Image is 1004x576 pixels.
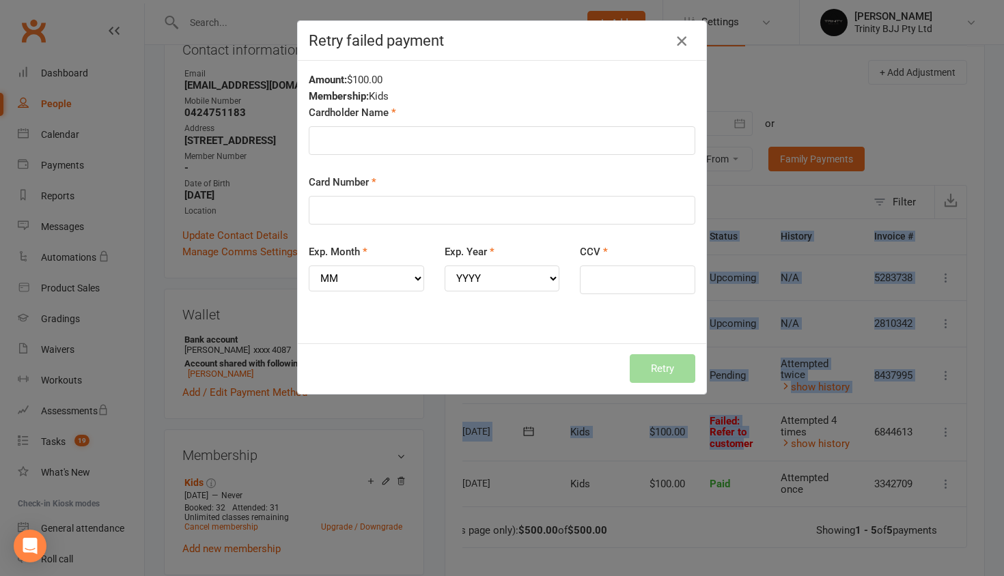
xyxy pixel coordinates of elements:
div: Kids [309,88,695,104]
div: $100.00 [309,72,695,88]
div: Open Intercom Messenger [14,530,46,562]
label: Card Number [309,174,376,190]
strong: Amount: [309,74,347,86]
label: Exp. Month [309,244,367,260]
h4: Retry failed payment [309,32,695,49]
button: Close [671,30,693,52]
label: Exp. Year [445,244,494,260]
label: CCV [580,244,608,260]
strong: Membership: [309,90,369,102]
label: Cardholder Name [309,104,396,121]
